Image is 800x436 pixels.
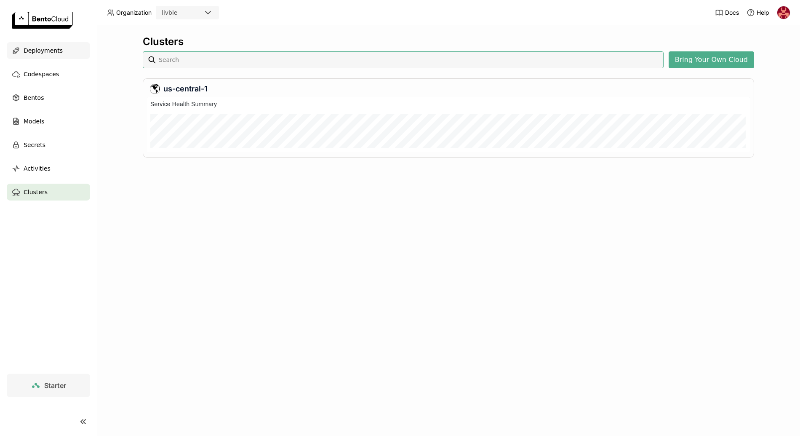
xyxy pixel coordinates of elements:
span: Bentos [24,93,44,103]
span: Models [24,116,44,126]
a: Models [7,113,90,130]
span: Deployments [24,45,63,56]
span: Organization [116,9,152,16]
span: Docs [725,9,739,16]
div: livble [162,8,177,17]
a: Codespaces [7,66,90,83]
a: Secrets [7,136,90,153]
span: Help [757,9,769,16]
span: Clusters [24,187,48,197]
input: Selected livble. [178,9,179,17]
img: logo [12,12,73,29]
a: Activities [7,160,90,177]
div: Help [747,8,769,17]
a: Clusters [7,184,90,201]
span: Starter [44,381,66,390]
a: Starter [7,374,90,397]
span: Activities [24,163,51,174]
a: Deployments [7,42,90,59]
img: Uri Vinetz [777,6,790,19]
span: Secrets [24,140,45,150]
span: Codespaces [24,69,59,79]
a: Docs [715,8,739,17]
a: Bentos [7,89,90,106]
